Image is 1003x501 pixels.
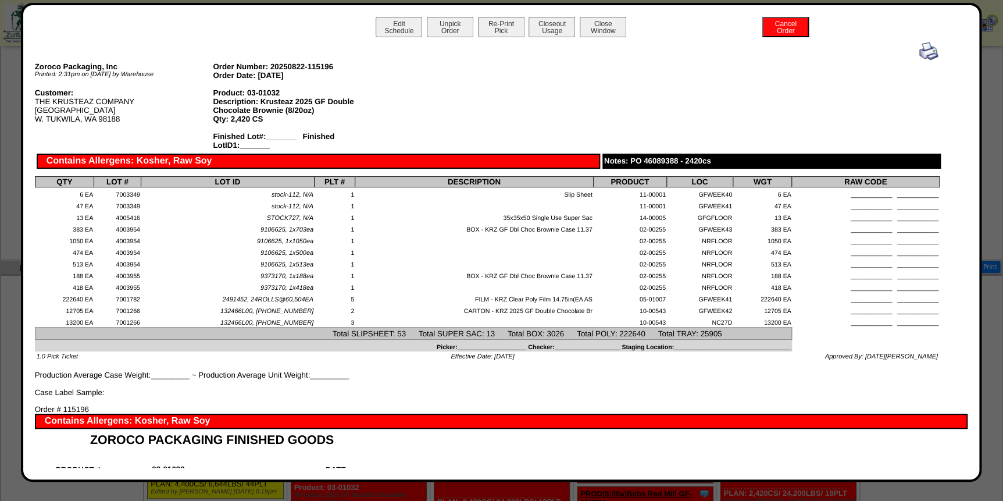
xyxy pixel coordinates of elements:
[94,222,141,234] td: 4003954
[792,211,939,222] td: ____________ ____________
[593,280,666,292] td: 02-00255
[792,315,939,327] td: ____________ ____________
[213,115,391,123] div: Qty: 2,420 CS
[35,269,94,280] td: 188 EA
[314,292,355,304] td: 5
[355,269,593,280] td: BOX - KRZ GF Dbl Choc Brownie Case 11.37
[35,199,94,211] td: 47 EA
[314,187,355,199] td: 1
[314,257,355,269] td: 1
[94,292,141,304] td: 7001782
[666,211,733,222] td: GFGFLOOR
[355,177,593,187] th: DESCRIPTION
[273,458,347,474] td: DATE
[733,269,791,280] td: 188 EA
[141,177,314,187] th: LOT ID
[314,199,355,211] td: 1
[593,257,666,269] td: 02-00255
[213,88,391,97] div: Product: 03-01032
[35,211,94,222] td: 13 EA
[94,199,141,211] td: 7003349
[35,246,94,257] td: 474 EA
[314,222,355,234] td: 1
[733,315,791,327] td: 13200 EA
[733,292,791,304] td: 222640 EA
[792,269,939,280] td: ____________ ____________
[94,269,141,280] td: 4003955
[825,353,938,360] span: Approved By: [DATE][PERSON_NAME]
[94,315,141,327] td: 7001266
[593,222,666,234] td: 02-00255
[919,42,938,61] img: print.gif
[260,226,313,233] span: 9106625, 1x703ea
[427,17,473,37] button: UnpickOrder
[213,97,391,115] div: Description: Krusteaz 2025 GF Double Chocolate Brownie (8/20oz)
[666,246,733,257] td: NRFLOOR
[733,187,791,199] td: 6 EA
[213,71,391,80] div: Order Date: [DATE]
[94,280,141,292] td: 4003955
[355,304,593,315] td: CARTON - KRZ 2025 GF Double Chocolate Br
[35,187,94,199] td: 6 EA
[666,234,733,246] td: NRFLOOR
[792,304,939,315] td: ____________ ____________
[733,234,791,246] td: 1050 EA
[314,315,355,327] td: 3
[55,429,418,447] td: ZOROCO PACKAGING FINISHED GOODS
[762,17,809,37] button: CancelOrder
[666,315,733,327] td: NC27D
[272,203,313,210] span: stock-112, N/A
[314,234,355,246] td: 1
[792,177,939,187] th: RAW CODE
[451,353,514,360] span: Effective Date: [DATE]
[733,177,791,187] th: WGT
[355,222,593,234] td: BOX - KRZ GF Dbl Choc Brownie Case 11.37
[35,222,94,234] td: 383 EA
[35,71,213,78] div: Printed: 2:31pm on [DATE] by Warehouse
[792,187,939,199] td: ____________ ____________
[792,280,939,292] td: ____________ ____________
[593,292,666,304] td: 05-01007
[35,328,792,340] td: Total SLIPSHEET: 53 Total SUPER SAC: 13 Total BOX: 3026 Total POLY: 222640 Total TRAY: 25905
[593,211,666,222] td: 14-00005
[35,280,94,292] td: 418 EA
[733,304,791,315] td: 12705 EA
[593,304,666,315] td: 10-00543
[35,88,213,123] div: THE KRUSTEAZ COMPANY [GEOGRAPHIC_DATA] W. TUKWILA, WA 98188
[792,292,939,304] td: ____________ ____________
[529,17,575,37] button: CloseoutUsage
[314,177,355,187] th: PLT #
[733,211,791,222] td: 13 EA
[35,340,792,351] td: Picker:____________________ Checker:___________________ Staging Location:________________________...
[355,187,593,199] td: Slip Sheet
[792,222,939,234] td: ____________ ____________
[666,269,733,280] td: NRFLOOR
[593,234,666,246] td: 02-00255
[666,187,733,199] td: GFWEEK40
[260,273,313,280] span: 9373170, 1x188ea
[35,88,213,97] div: Customer:
[355,292,593,304] td: FILM - KRZ Clear Poly Film 14.75in(EA AS
[314,269,355,280] td: 1
[314,304,355,315] td: 2
[314,211,355,222] td: 1
[733,199,791,211] td: 47 EA
[260,261,313,268] span: 9106625, 1x513ea
[580,17,626,37] button: CloseWindow
[220,308,313,315] span: 132466L00, [PHONE_NUMBER]
[593,315,666,327] td: 10-00543
[733,222,791,234] td: 383 EA
[35,292,94,304] td: 222640 EA
[35,257,94,269] td: 513 EA
[213,62,391,71] div: Order Number: 20250822-115196
[593,187,666,199] td: 11-00001
[35,234,94,246] td: 1050 EA
[94,187,141,199] td: 7003349
[260,250,313,257] span: 9106625, 1x500ea
[272,191,313,198] span: stock-112, N/A
[792,234,939,246] td: ____________ ____________
[666,257,733,269] td: NRFLOOR
[376,17,422,37] button: EditSchedule
[666,177,733,187] th: LOC
[94,246,141,257] td: 4003954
